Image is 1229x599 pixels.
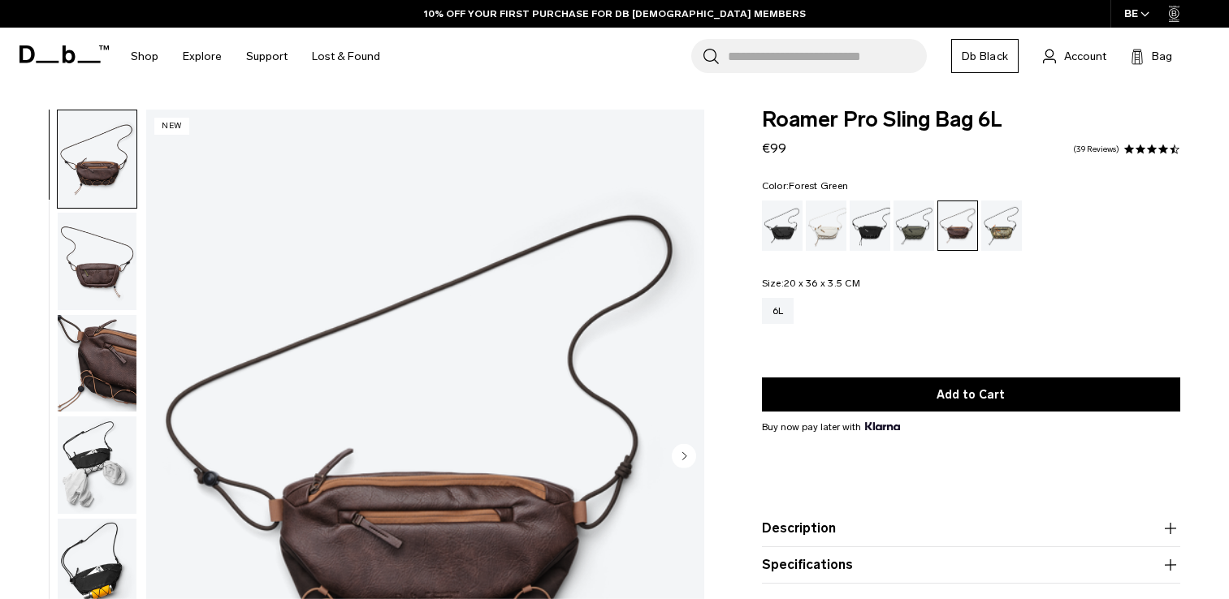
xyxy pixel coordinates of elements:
[1131,46,1172,66] button: Bag
[57,314,137,413] button: Roamer Pro Sling Bag 6L Homegrown with Lu
[131,28,158,85] a: Shop
[183,28,222,85] a: Explore
[57,110,137,209] button: Roamer Pro Sling Bag 6L Homegrown with Lu
[789,180,848,192] span: Forest Green
[424,6,806,21] a: 10% OFF YOUR FIRST PURCHASE FOR DB [DEMOGRAPHIC_DATA] MEMBERS
[762,377,1180,412] button: Add to Cart
[762,298,794,324] a: 6L
[762,200,803,251] a: Black Out
[762,420,900,434] span: Buy now pay later with
[762,140,786,156] span: €99
[762,110,1180,131] span: Roamer Pro Sling Bag 6L
[154,118,189,135] p: New
[1152,48,1172,65] span: Bag
[58,213,136,310] img: Roamer Pro Sling Bag 6L Homegrown with Lu
[246,28,288,85] a: Support
[762,278,860,288] legend: Size:
[951,39,1019,73] a: Db Black
[981,200,1022,251] a: Db x Beyond Medals
[806,200,846,251] a: Oatmilk
[762,555,1180,575] button: Specifications
[1064,48,1106,65] span: Account
[937,200,978,251] a: Homegrown with Lu
[865,422,900,430] img: {"height" => 20, "alt" => "Klarna"}
[57,416,137,515] button: Roamer Pro Sling Bag 6L Homegrown with Lu
[894,200,934,251] a: Forest Green
[58,315,136,412] img: Roamer Pro Sling Bag 6L Homegrown with Lu
[58,110,136,208] img: Roamer Pro Sling Bag 6L Homegrown with Lu
[57,212,137,311] button: Roamer Pro Sling Bag 6L Homegrown with Lu
[672,443,696,471] button: Next slide
[784,278,860,289] span: 20 x 36 x 3.5 CM
[762,181,849,191] legend: Color:
[119,28,392,85] nav: Main Navigation
[1043,46,1106,66] a: Account
[1073,145,1119,153] a: 39 reviews
[312,28,380,85] a: Lost & Found
[762,519,1180,538] button: Description
[58,416,136,514] img: Roamer Pro Sling Bag 6L Homegrown with Lu
[850,200,890,251] a: Charcoal Grey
